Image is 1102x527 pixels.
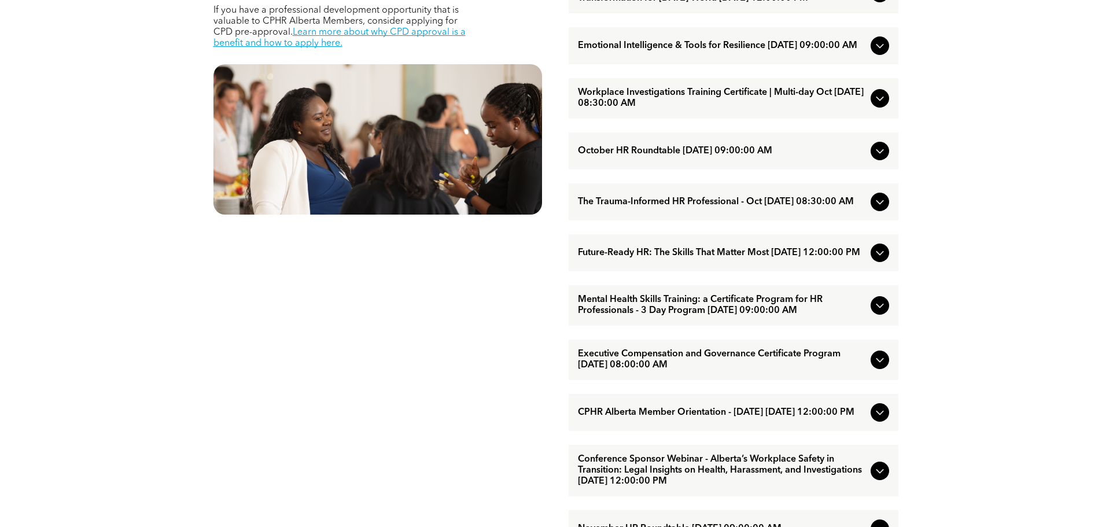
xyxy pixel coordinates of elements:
[578,454,866,487] span: Conference Sponsor Webinar - Alberta’s Workplace Safety in Transition: Legal Insights on Health, ...
[578,197,866,208] span: The Trauma-Informed HR Professional - Oct [DATE] 08:30:00 AM
[578,349,866,371] span: Executive Compensation and Governance Certificate Program [DATE] 08:00:00 AM
[213,6,459,37] span: If you have a professional development opportunity that is valuable to CPHR Alberta Members, cons...
[578,87,866,109] span: Workplace Investigations Training Certificate | Multi-day Oct [DATE] 08:30:00 AM
[578,294,866,316] span: Mental Health Skills Training: a Certificate Program for HR Professionals - 3 Day Program [DATE] ...
[578,248,866,259] span: Future-Ready HR: The Skills That Matter Most [DATE] 12:00:00 PM
[578,40,866,51] span: Emotional Intelligence & Tools for Resilience [DATE] 09:00:00 AM
[578,146,866,157] span: October HR Roundtable [DATE] 09:00:00 AM
[578,407,866,418] span: CPHR Alberta Member Orientation - [DATE] [DATE] 12:00:00 PM
[213,28,466,48] a: Learn more about why CPD approval is a benefit and how to apply here.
